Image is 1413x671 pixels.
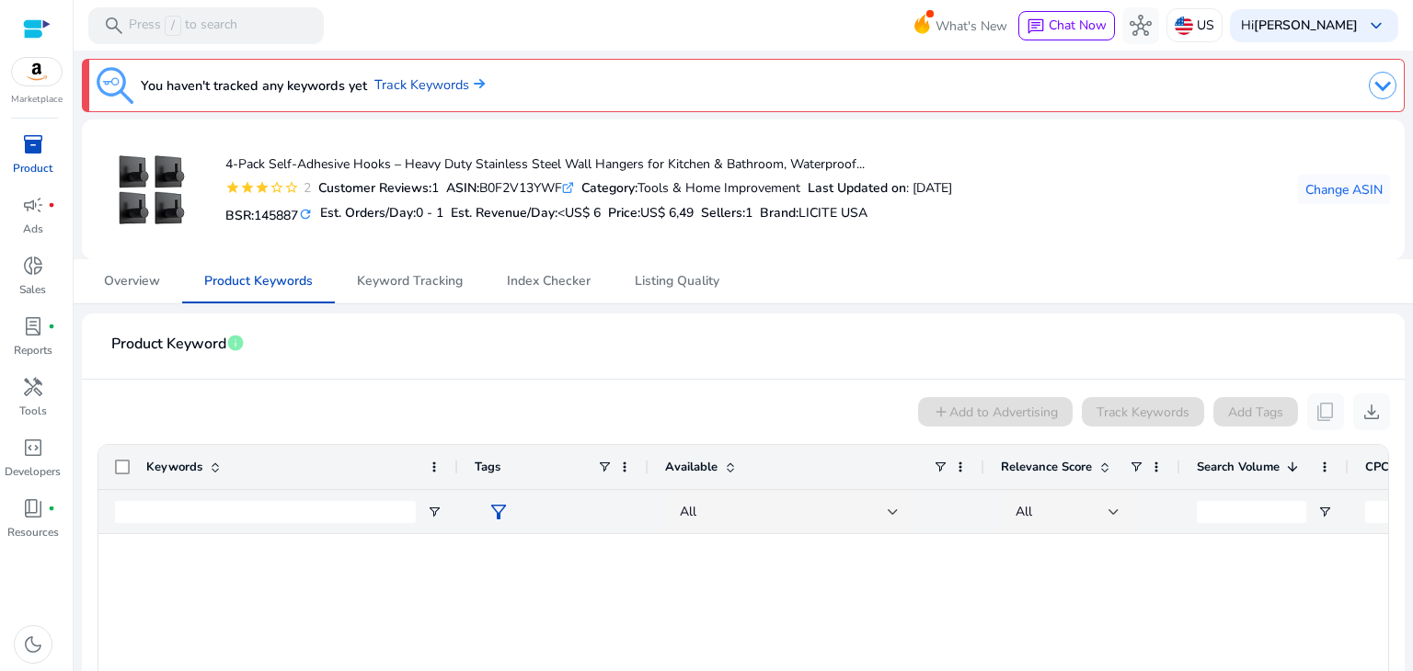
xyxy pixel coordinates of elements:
span: code_blocks [22,437,44,459]
h5: Price: [608,206,694,222]
span: US$ 6,49 [640,204,694,222]
h3: You haven't tracked any keywords yet [141,74,367,97]
span: Product Keywords [204,275,313,288]
h5: Est. Orders/Day: [320,206,443,222]
span: <US$ 6 [557,204,601,222]
span: Keywords [146,459,202,475]
mat-icon: star [240,180,255,195]
span: handyman [22,376,44,398]
mat-icon: star [225,180,240,195]
mat-icon: star [255,180,270,195]
span: 1 [745,204,752,222]
p: Sales [19,281,46,298]
img: amazon.svg [12,58,62,85]
span: donut_small [22,255,44,277]
span: All [1016,503,1032,520]
span: CPC [1365,459,1389,475]
b: ASIN: [446,179,479,197]
div: Tools & Home Improvement [581,178,800,198]
span: lab_profile [22,315,44,337]
mat-icon: star_border [284,180,299,195]
p: Ads [23,221,43,237]
span: fiber_manual_record [48,323,55,330]
div: 2 [299,178,311,198]
div: : [DATE] [808,178,952,198]
span: Relevance Score [1001,459,1092,475]
span: LICITE USA [798,204,867,222]
span: Search Volume [1197,459,1280,475]
span: info [226,334,245,352]
mat-icon: star_border [270,180,284,195]
span: Listing Quality [635,275,719,288]
span: Tags [475,459,500,475]
p: Tools [19,403,47,419]
p: US [1197,9,1214,41]
span: fiber_manual_record [48,201,55,209]
span: Change ASIN [1305,180,1383,199]
span: Index Checker [507,275,591,288]
span: What's New [936,10,1007,42]
button: chatChat Now [1018,11,1115,40]
div: B0F2V13YWF [446,178,574,198]
span: Brand [760,204,796,222]
p: Marketplace [11,93,63,107]
img: 31R++7f+ePL._AC_US100_.jpg [118,155,187,224]
span: chat [1027,17,1045,36]
b: Customer Reviews: [318,179,431,197]
button: hub [1122,7,1159,44]
input: Search Volume Filter Input [1197,501,1306,523]
p: Developers [5,463,61,480]
span: hub [1130,15,1152,37]
span: Available [665,459,718,475]
div: 1 [318,178,439,198]
p: Hi [1241,19,1358,32]
p: Press to search [129,16,237,36]
a: Track Keywords [374,75,485,96]
b: [PERSON_NAME] [1254,17,1358,34]
span: keyboard_arrow_down [1365,15,1387,37]
span: 145887 [254,207,298,224]
img: dropdown-arrow.svg [1369,72,1396,99]
span: Keyword Tracking [357,275,463,288]
span: fiber_manual_record [48,505,55,512]
p: Resources [7,524,59,540]
button: Open Filter Menu [1317,505,1332,519]
span: Overview [104,275,160,288]
span: inventory_2 [22,133,44,155]
h5: : [760,206,867,222]
h5: BSR: [225,204,313,224]
img: us.svg [1175,17,1193,35]
span: dark_mode [22,633,44,655]
img: arrow-right.svg [469,78,485,89]
img: keyword-tracking.svg [97,67,133,104]
p: Reports [14,342,52,358]
span: All [680,503,696,520]
h5: Sellers: [701,206,752,222]
h5: Est. Revenue/Day: [451,206,601,222]
button: download [1353,393,1390,430]
input: Keywords Filter Input [115,501,416,523]
span: search [103,15,125,37]
b: Category: [581,179,638,197]
span: / [165,16,181,36]
b: Last Updated on [808,179,906,197]
span: Product Keyword [111,328,226,360]
span: 0 - 1 [416,204,443,222]
span: Chat Now [1049,17,1107,34]
p: Product [13,160,52,176]
mat-icon: refresh [298,206,313,223]
button: Change ASIN [1298,175,1390,204]
button: Open Filter Menu [427,505,442,519]
span: campaign [22,194,44,216]
span: book_4 [22,497,44,519]
span: filter_alt [488,501,510,523]
h4: 4-Pack Self-Adhesive Hooks – Heavy Duty Stainless Steel Wall Hangers for Kitchen & Bathroom, Wate... [225,157,952,173]
span: download [1361,401,1383,423]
